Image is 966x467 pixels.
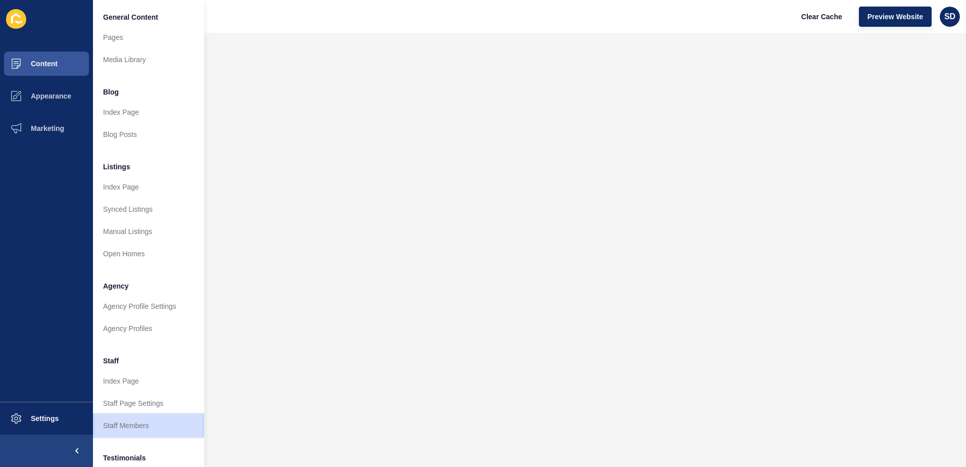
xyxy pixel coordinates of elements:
button: Preview Website [859,7,932,27]
span: Preview Website [867,12,923,22]
a: Blog Posts [93,123,204,146]
a: Index Page [93,101,204,123]
span: Staff [103,356,119,366]
span: SD [944,12,955,22]
a: Agency Profile Settings [93,295,204,317]
a: Index Page [93,370,204,392]
a: Staff Page Settings [93,392,204,414]
span: Blog [103,87,119,97]
span: Listings [103,162,130,172]
button: Clear Cache [793,7,851,27]
span: General Content [103,12,158,22]
span: Clear Cache [801,12,842,22]
span: Testimonials [103,453,146,463]
a: Staff Members [93,414,204,437]
a: Manual Listings [93,220,204,243]
a: Index Page [93,176,204,198]
a: Synced Listings [93,198,204,220]
a: Pages [93,26,204,49]
a: Media Library [93,49,204,71]
span: Agency [103,281,129,291]
a: Open Homes [93,243,204,265]
a: Agency Profiles [93,317,204,340]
